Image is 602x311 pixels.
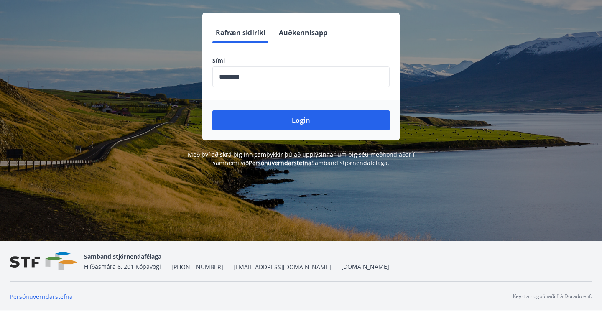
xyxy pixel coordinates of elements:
a: Persónuverndarstefna [249,159,311,167]
p: Keyrt á hugbúnaði frá Dorado ehf. [513,293,592,300]
span: [EMAIL_ADDRESS][DOMAIN_NAME] [233,263,331,271]
img: vjCaq2fThgY3EUYqSgpjEiBg6WP39ov69hlhuPVN.png [10,252,77,270]
span: Hlíðasmára 8, 201 Kópavogi [84,263,161,270]
span: [PHONE_NUMBER] [171,263,223,271]
a: Persónuverndarstefna [10,293,73,301]
span: Með því að skrá þig inn samþykkir þú að upplýsingar um þig séu meðhöndlaðar í samræmi við Samband... [188,150,415,167]
span: Samband stjórnendafélaga [84,252,161,260]
button: Login [212,110,390,130]
button: Auðkennisapp [275,23,331,43]
button: Rafræn skilríki [212,23,269,43]
a: [DOMAIN_NAME] [341,263,389,270]
label: Sími [212,56,390,65]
